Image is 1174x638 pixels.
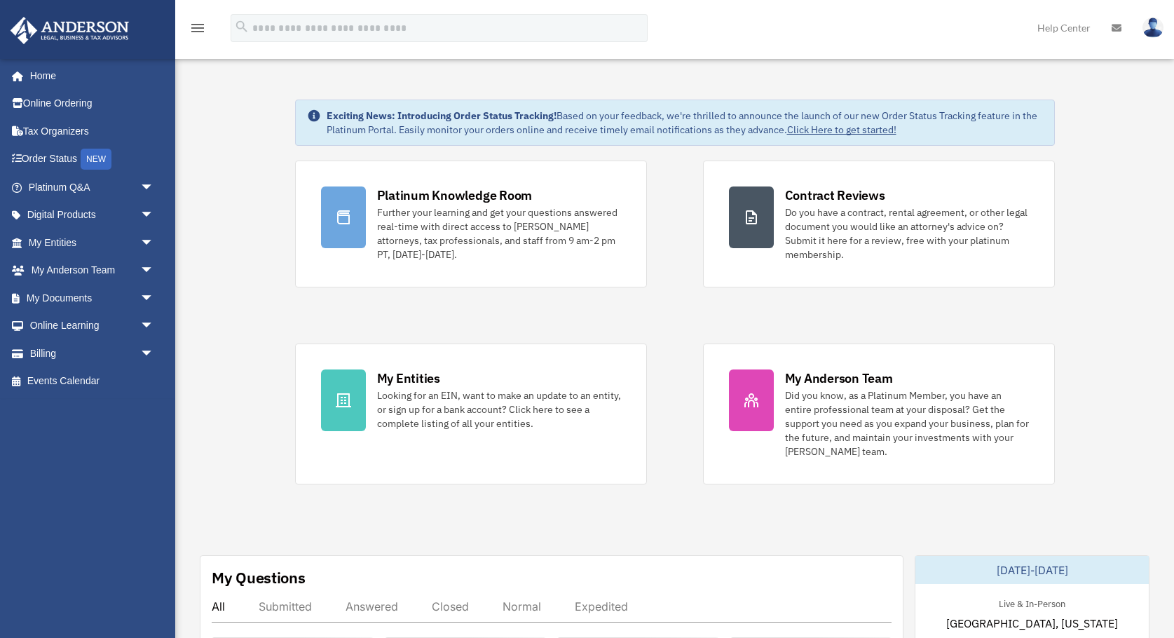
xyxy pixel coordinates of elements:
[140,201,168,230] span: arrow_drop_down
[915,556,1149,584] div: [DATE]-[DATE]
[575,599,628,613] div: Expedited
[10,257,175,285] a: My Anderson Teamarrow_drop_down
[10,367,175,395] a: Events Calendar
[10,90,175,118] a: Online Ordering
[785,186,885,204] div: Contract Reviews
[212,599,225,613] div: All
[988,595,1077,610] div: Live & In-Person
[140,284,168,313] span: arrow_drop_down
[377,388,621,430] div: Looking for an EIN, want to make an update to an entity, or sign up for a bank account? Click her...
[189,20,206,36] i: menu
[295,344,647,484] a: My Entities Looking for an EIN, want to make an update to an entity, or sign up for a bank accoun...
[346,599,398,613] div: Answered
[377,186,533,204] div: Platinum Knowledge Room
[377,205,621,262] div: Further your learning and get your questions answered real-time with direct access to [PERSON_NAM...
[787,123,896,136] a: Click Here to get started!
[10,117,175,145] a: Tax Organizers
[189,25,206,36] a: menu
[140,312,168,341] span: arrow_drop_down
[503,599,541,613] div: Normal
[377,369,440,387] div: My Entities
[10,284,175,312] a: My Documentsarrow_drop_down
[946,615,1118,632] span: [GEOGRAPHIC_DATA], [US_STATE]
[10,145,175,174] a: Order StatusNEW
[140,173,168,202] span: arrow_drop_down
[10,339,175,367] a: Billingarrow_drop_down
[785,388,1029,459] div: Did you know, as a Platinum Member, you have an entire professional team at your disposal? Get th...
[10,312,175,340] a: Online Learningarrow_drop_down
[703,161,1055,287] a: Contract Reviews Do you have a contract, rental agreement, or other legal document you would like...
[327,109,557,122] strong: Exciting News: Introducing Order Status Tracking!
[10,201,175,229] a: Digital Productsarrow_drop_down
[140,339,168,368] span: arrow_drop_down
[140,229,168,257] span: arrow_drop_down
[295,161,647,287] a: Platinum Knowledge Room Further your learning and get your questions answered real-time with dire...
[703,344,1055,484] a: My Anderson Team Did you know, as a Platinum Member, you have an entire professional team at your...
[1142,18,1163,38] img: User Pic
[10,229,175,257] a: My Entitiesarrow_drop_down
[785,205,1029,262] div: Do you have a contract, rental agreement, or other legal document you would like an attorney's ad...
[327,109,1043,137] div: Based on your feedback, we're thrilled to announce the launch of our new Order Status Tracking fe...
[81,149,111,170] div: NEW
[6,17,133,44] img: Anderson Advisors Platinum Portal
[432,599,469,613] div: Closed
[10,173,175,201] a: Platinum Q&Aarrow_drop_down
[259,599,312,613] div: Submitted
[212,567,306,588] div: My Questions
[234,19,250,34] i: search
[140,257,168,285] span: arrow_drop_down
[10,62,168,90] a: Home
[785,369,893,387] div: My Anderson Team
